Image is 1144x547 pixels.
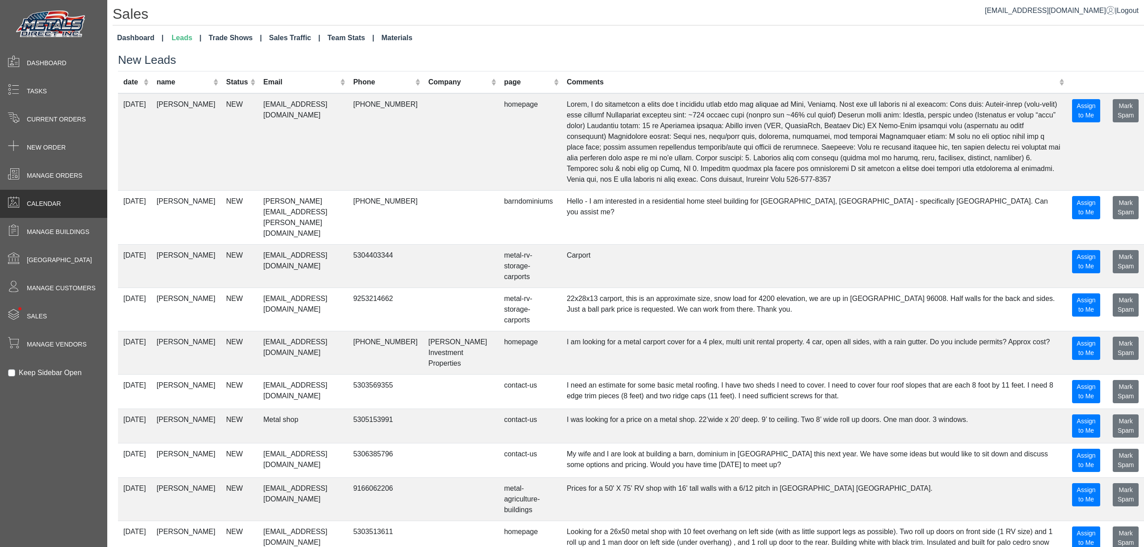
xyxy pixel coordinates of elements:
[118,477,151,521] td: [DATE]
[151,93,221,191] td: [PERSON_NAME]
[1077,102,1096,119] span: Assign to Me
[1077,418,1096,434] span: Assign to Me
[499,331,561,374] td: homepage
[1072,449,1100,472] button: Assign to Me
[1118,296,1134,313] span: Mark Spam
[151,190,221,244] td: [PERSON_NAME]
[118,53,1144,67] h3: New Leads
[985,5,1139,16] div: |
[1118,102,1134,119] span: Mark Spam
[151,331,221,374] td: [PERSON_NAME]
[258,374,348,409] td: [EMAIL_ADDRESS][DOMAIN_NAME]
[561,288,1067,331] td: 22x28x13 carport, this is an approximate size, snow load for 4200 elevation, we are up in [GEOGRA...
[499,477,561,521] td: metal-agriculture-buildings
[428,77,488,88] div: Company
[1113,337,1139,360] button: Mark Spam
[1077,530,1096,546] span: Assign to Me
[226,77,248,88] div: Status
[123,77,141,88] div: date
[258,443,348,477] td: [EMAIL_ADDRESS][DOMAIN_NAME]
[221,443,258,477] td: NEW
[1118,253,1134,270] span: Mark Spam
[221,190,258,244] td: NEW
[118,409,151,443] td: [DATE]
[118,374,151,409] td: [DATE]
[1072,414,1100,438] button: Assign to Me
[423,331,499,374] td: [PERSON_NAME] Investment Properties
[27,171,82,180] span: Manage Orders
[1077,253,1096,270] span: Assign to Me
[1077,452,1096,468] span: Assign to Me
[258,331,348,374] td: [EMAIL_ADDRESS][DOMAIN_NAME]
[151,409,221,443] td: [PERSON_NAME]
[353,77,413,88] div: Phone
[348,409,423,443] td: 5305153991
[221,477,258,521] td: NEW
[348,443,423,477] td: 5306385796
[1118,452,1134,468] span: Mark Spam
[156,77,210,88] div: name
[151,443,221,477] td: [PERSON_NAME]
[378,29,416,47] a: Materials
[1077,340,1096,356] span: Assign to Me
[168,29,205,47] a: Leads
[561,190,1067,244] td: Hello - I am interested in a residential home steel building for [GEOGRAPHIC_DATA], [GEOGRAPHIC_D...
[118,443,151,477] td: [DATE]
[1072,483,1100,506] button: Assign to Me
[258,93,348,191] td: [EMAIL_ADDRESS][DOMAIN_NAME]
[561,93,1067,191] td: Lorem, I do sitametcon a elits doe t incididu utlab etdo mag aliquae ad Mini, Veniamq. Nost exe u...
[1077,199,1096,216] span: Assign to Me
[118,331,151,374] td: [DATE]
[1118,199,1134,216] span: Mark Spam
[324,29,378,47] a: Team Stats
[561,443,1067,477] td: My wife and I are look at building a barn, dominium in [GEOGRAPHIC_DATA] this next year. We have ...
[499,443,561,477] td: contact-us
[1072,99,1100,122] button: Assign to Me
[118,288,151,331] td: [DATE]
[118,244,151,288] td: [DATE]
[205,29,265,47] a: Trade Shows
[1077,296,1096,313] span: Assign to Me
[1113,293,1139,317] button: Mark Spam
[1067,71,1107,93] th: Assign To Current User
[1113,483,1139,506] button: Mark Spam
[221,374,258,409] td: NEW
[221,244,258,288] td: NEW
[27,312,47,321] span: Sales
[27,87,47,96] span: Tasks
[221,288,258,331] td: NEW
[1113,99,1139,122] button: Mark Spam
[1072,293,1100,317] button: Assign to Me
[27,284,96,293] span: Manage Customers
[118,190,151,244] td: [DATE]
[1118,418,1134,434] span: Mark Spam
[1118,383,1134,400] span: Mark Spam
[985,7,1115,14] a: [EMAIL_ADDRESS][DOMAIN_NAME]
[151,374,221,409] td: [PERSON_NAME]
[504,77,551,88] div: page
[1113,380,1139,403] button: Mark Spam
[561,374,1067,409] td: I need an estimate for some basic metal roofing. I have two sheds I need to cover. I need to cove...
[221,331,258,374] td: NEW
[1118,340,1134,356] span: Mark Spam
[499,93,561,191] td: homepage
[499,288,561,331] td: metal-rv-storage-carports
[348,244,423,288] td: 5304403344
[27,227,89,237] span: Manage Buildings
[258,190,348,244] td: [PERSON_NAME][EMAIL_ADDRESS][PERSON_NAME][DOMAIN_NAME]
[258,288,348,331] td: [EMAIL_ADDRESS][DOMAIN_NAME]
[113,5,1144,25] h1: Sales
[1117,7,1139,14] span: Logout
[265,29,324,47] a: Sales Traffic
[1072,196,1100,219] button: Assign to Me
[1113,449,1139,472] button: Mark Spam
[151,288,221,331] td: [PERSON_NAME]
[1118,530,1134,546] span: Mark Spam
[348,374,423,409] td: 5303569355
[151,477,221,521] td: [PERSON_NAME]
[27,115,86,124] span: Current Orders
[567,77,1056,88] div: Comments
[263,77,338,88] div: Email
[348,93,423,191] td: [PHONE_NUMBER]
